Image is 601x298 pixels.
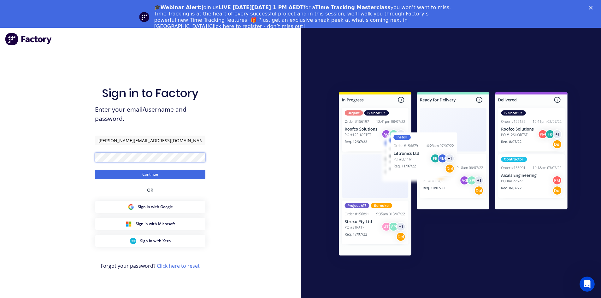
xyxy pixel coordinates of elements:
h1: Sign in to Factory [102,86,198,100]
img: Profile image for Team [139,12,149,22]
span: Enter your email/username and password. [95,105,205,123]
img: Factory [5,33,52,45]
b: LIVE [DATE][DATE] 1 PM AEDT [218,4,303,10]
button: Google Sign inSign in with Google [95,201,205,213]
a: Click here to reset [157,262,200,269]
div: OR [147,179,153,201]
a: Click here to register - don’t miss out! [209,23,305,29]
span: Sign in with Xero [140,238,171,244]
span: Forgot your password? [101,262,200,270]
img: Xero Sign in [130,238,136,244]
img: Microsoft Sign in [126,221,132,227]
button: Xero Sign inSign in with Xero [95,235,205,247]
b: Time Tracking Masterclass [315,4,391,10]
button: Continue [95,170,205,179]
span: Sign in with Microsoft [136,221,175,227]
input: Email/Username [95,136,205,145]
span: Sign in with Google [138,204,173,210]
div: Close [589,6,595,9]
div: Join us for a you won’t want to miss. Time Tracking is at the heart of every successful project a... [154,4,452,30]
b: 🎓Webinar Alert: [154,4,202,10]
button: Microsoft Sign inSign in with Microsoft [95,218,205,230]
img: Sign in [325,79,581,271]
iframe: Intercom live chat [580,277,595,292]
img: Google Sign in [128,204,134,210]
